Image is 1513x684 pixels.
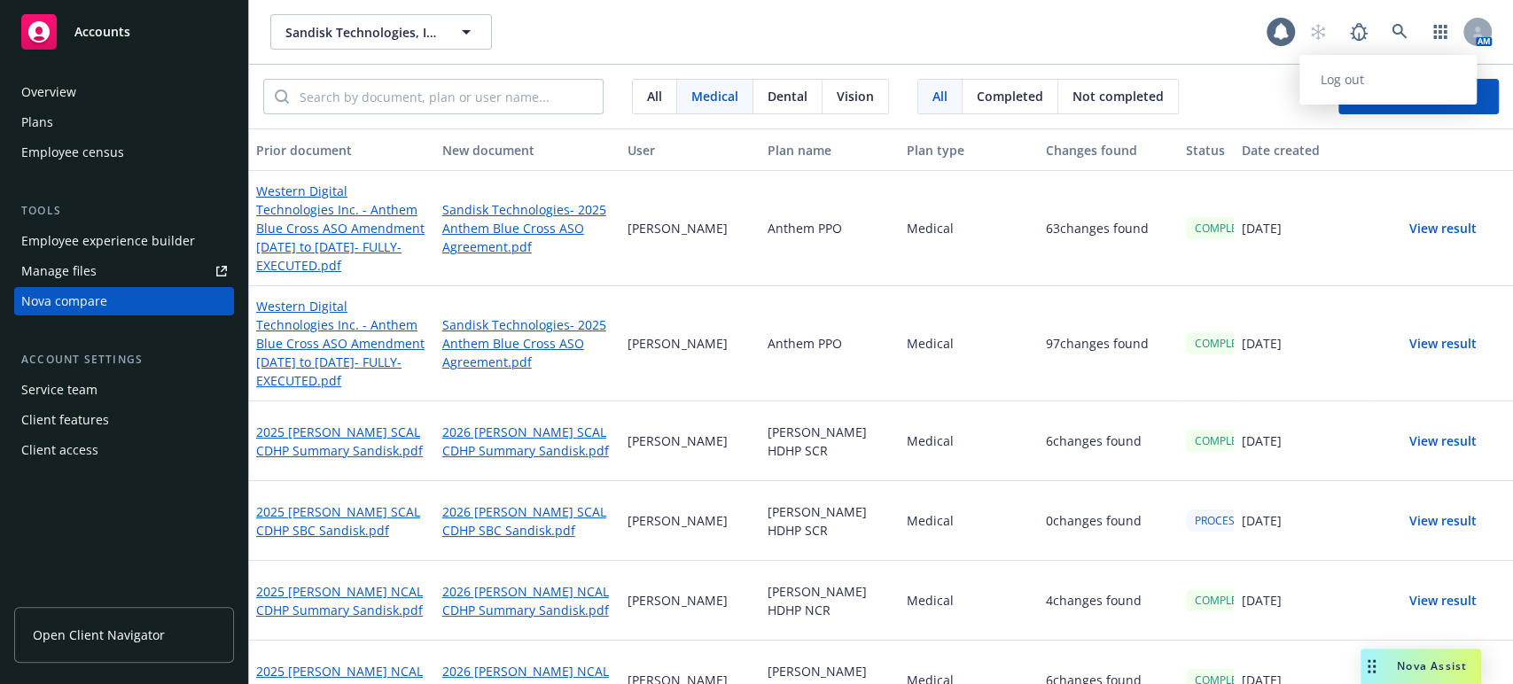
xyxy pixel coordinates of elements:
[1186,509,1268,532] div: PROCESSING
[1179,128,1235,171] button: Status
[907,141,1032,159] div: Plan type
[21,138,124,167] div: Employee census
[760,128,900,171] button: Plan name
[21,227,195,255] div: Employee experience builder
[760,481,900,561] div: [PERSON_NAME] HDHP SCR
[289,80,603,113] input: Search by document, plan or user name...
[14,7,234,57] a: Accounts
[1381,503,1505,539] button: View result
[1186,332,1267,354] div: COMPLETED
[628,141,753,159] div: User
[1046,431,1142,450] p: 6 changes found
[1423,14,1458,50] a: Switch app
[1039,128,1178,171] button: Changes found
[256,582,428,619] a: 2025 [PERSON_NAME] NCAL CDHP Summary Sandisk.pdf
[270,14,492,50] button: Sandisk Technologies, Inc.
[1241,219,1281,237] p: [DATE]
[628,591,727,610] p: [PERSON_NAME]
[932,87,948,105] span: All
[21,78,76,106] div: Overview
[1381,326,1505,361] button: View result
[14,287,234,315] a: Nova compare
[1186,217,1267,239] div: COMPLETED
[760,561,900,641] div: [PERSON_NAME] HDHP NCR
[768,87,807,105] span: Dental
[14,108,234,136] a: Plans
[1072,87,1164,105] span: Not completed
[760,171,900,286] div: Anthem PPO
[900,561,1039,641] div: Medical
[628,511,727,530] p: [PERSON_NAME]
[14,376,234,404] a: Service team
[900,171,1039,286] div: Medical
[1397,658,1467,673] span: Nova Assist
[620,128,760,171] button: User
[249,128,435,171] button: Prior document
[760,286,900,401] div: Anthem PPO
[1382,14,1417,50] a: Search
[900,128,1039,171] button: Plan type
[1241,334,1281,353] p: [DATE]
[442,502,614,540] a: 2026 [PERSON_NAME] SCAL CDHP SBC Sandisk.pdf
[647,87,662,105] span: All
[1361,649,1481,684] button: Nova Assist
[1046,219,1149,237] p: 63 changes found
[628,431,727,450] p: [PERSON_NAME]
[1046,591,1142,610] p: 4 changes found
[14,436,234,464] a: Client access
[21,257,97,285] div: Manage files
[21,287,107,315] div: Nova compare
[256,502,428,540] a: 2025 [PERSON_NAME] SCAL CDHP SBC Sandisk.pdf
[435,128,621,171] button: New document
[442,582,614,619] a: 2026 [PERSON_NAME] NCAL CDHP Summary Sandisk.pdf
[14,202,234,220] div: Tools
[1241,141,1366,159] div: Date created
[74,25,130,39] span: Accounts
[442,200,614,256] a: Sandisk Technologies- 2025 Anthem Blue Cross ASO Agreement.pdf
[1241,591,1281,610] p: [DATE]
[1046,334,1149,353] p: 97 changes found
[1381,424,1505,459] button: View result
[900,401,1039,481] div: Medical
[1241,511,1281,530] p: [DATE]
[1046,511,1142,530] p: 0 changes found
[21,436,98,464] div: Client access
[442,315,614,371] a: Sandisk Technologies- 2025 Anthem Blue Cross ASO Agreement.pdf
[256,297,428,390] a: Western Digital Technologies Inc. - Anthem Blue Cross ASO Amendment [DATE] to [DATE]- FULLY-EXECU...
[256,141,428,159] div: Prior document
[21,108,53,136] div: Plans
[760,401,900,481] div: [PERSON_NAME] HDHP SCR
[1186,141,1228,159] div: Status
[442,423,614,460] a: 2026 [PERSON_NAME] SCAL CDHP Summary Sandisk.pdf
[837,87,874,105] span: Vision
[1361,649,1383,684] div: Drag to move
[21,376,97,404] div: Service team
[442,141,614,159] div: New document
[1381,211,1505,246] button: View result
[900,481,1039,561] div: Medical
[33,626,165,644] span: Open Client Navigator
[628,219,727,237] p: [PERSON_NAME]
[1299,62,1477,97] a: Log out
[628,334,727,353] p: [PERSON_NAME]
[14,138,234,167] a: Employee census
[21,406,109,434] div: Client features
[1241,431,1281,450] p: [DATE]
[275,89,289,104] svg: Search
[768,141,893,159] div: Plan name
[1381,583,1505,618] button: View result
[256,182,428,275] a: Western Digital Technologies Inc. - Anthem Blue Cross ASO Amendment [DATE] to [DATE]- FULLY-EXECU...
[14,227,234,255] a: Employee experience builder
[691,87,738,105] span: Medical
[256,423,428,460] a: 2025 [PERSON_NAME] SCAL CDHP Summary Sandisk.pdf
[1186,589,1267,611] div: COMPLETED
[1234,128,1373,171] button: Date created
[1300,14,1336,50] a: Start snowing
[977,87,1043,105] span: Completed
[1186,430,1267,452] div: COMPLETED
[14,257,234,285] a: Manage files
[1341,14,1377,50] a: Report a Bug
[14,406,234,434] a: Client features
[1046,141,1171,159] div: Changes found
[900,286,1039,401] div: Medical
